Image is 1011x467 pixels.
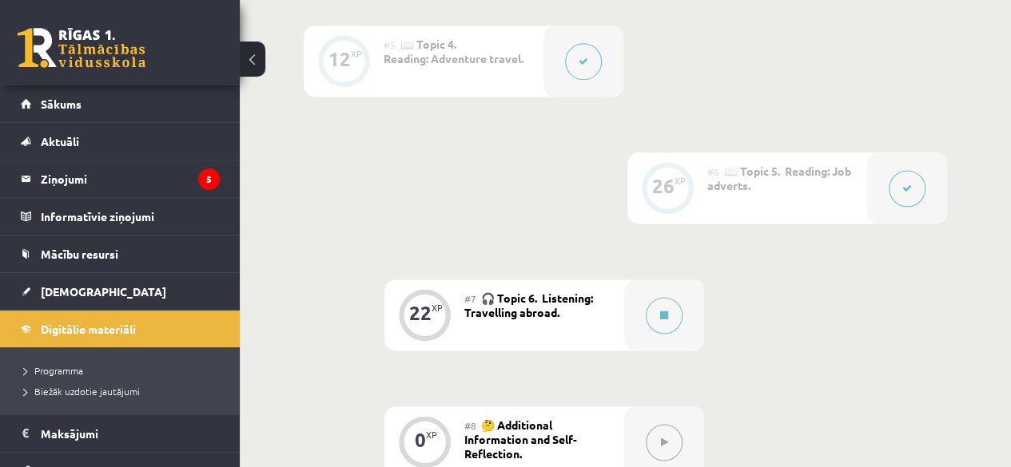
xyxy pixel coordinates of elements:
[41,284,166,299] span: [DEMOGRAPHIC_DATA]
[409,306,432,320] div: 22
[707,164,851,192] span: 📖 Topic 5. Reading: Job adverts.
[415,433,426,447] div: 0
[18,28,145,68] a: Rīgas 1. Tālmācības vidusskola
[41,198,220,235] legend: Informatīvie ziņojumi
[464,291,593,319] span: 🎧 Topic 6. Listening: Travelling abroad.
[41,160,220,197] legend: Ziņojumi
[21,415,220,452] a: Maksājumi
[24,364,83,377] span: Programma
[21,123,220,160] a: Aktuāli
[21,198,220,235] a: Informatīvie ziņojumi
[21,160,220,197] a: Ziņojumi5
[24,385,140,398] span: Biežāk uzdotie jautājumi
[426,430,437,439] div: XP
[24,363,224,378] a: Programma
[328,52,351,66] div: 12
[24,384,224,398] a: Biežāk uzdotie jautājumi
[41,415,220,452] legend: Maksājumi
[675,176,686,185] div: XP
[21,273,220,310] a: [DEMOGRAPHIC_DATA]
[21,311,220,347] a: Digitālie materiāli
[384,38,396,51] span: #5
[351,49,362,58] div: XP
[464,418,577,461] span: 🤔 Additional Information and Self-Reflection.
[464,419,476,432] span: #8
[41,97,82,111] span: Sākums
[21,85,220,122] a: Sākums
[21,235,220,272] a: Mācību resursi
[41,247,118,261] span: Mācību resursi
[432,303,443,312] div: XP
[707,165,719,178] span: #6
[41,134,79,148] span: Aktuāli
[198,168,220,190] i: 5
[41,322,136,336] span: Digitālie materiāli
[384,37,523,65] span: 📖 Topic 4. Reading: Adventure travel.
[652,179,675,193] div: 26
[464,292,476,305] span: #7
